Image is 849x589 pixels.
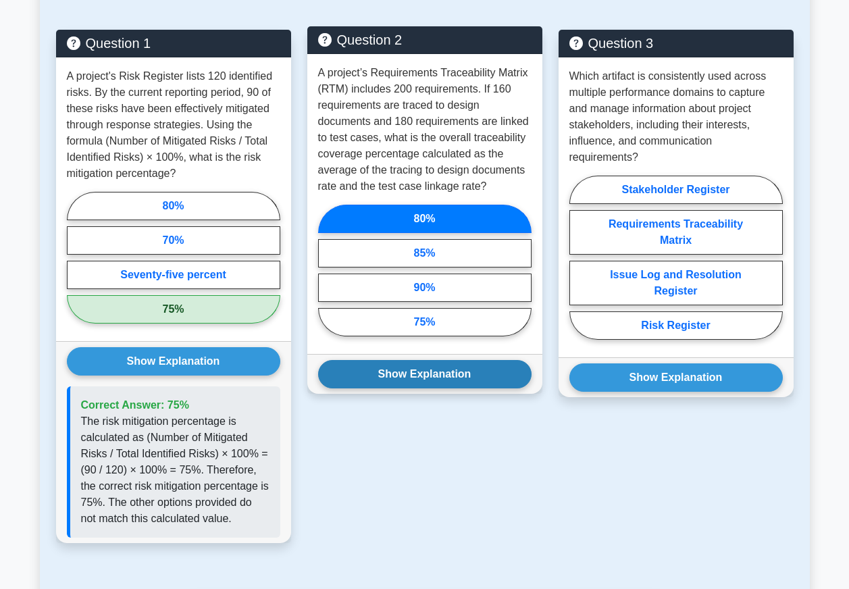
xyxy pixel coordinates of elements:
[67,261,280,289] label: Seventy-five percent
[569,210,783,255] label: Requirements Traceability Matrix
[569,363,783,392] button: Show Explanation
[81,413,269,527] p: The risk mitigation percentage is calculated as (Number of Mitigated Risks / Total Identified Ris...
[67,35,280,51] h5: Question 1
[318,308,532,336] label: 75%
[67,226,280,255] label: 70%
[318,360,532,388] button: Show Explanation
[67,347,280,376] button: Show Explanation
[67,192,280,220] label: 80%
[569,68,783,165] p: Which artifact is consistently used across multiple performance domains to capture and manage inf...
[569,311,783,340] label: Risk Register
[67,68,280,182] p: A project's Risk Register lists 120 identified risks. By the current reporting period, 90 of thes...
[318,205,532,233] label: 80%
[81,399,189,411] span: Correct Answer: 75%
[318,65,532,195] p: A project’s Requirements Traceability Matrix (RTM) includes 200 requirements. If 160 requirements...
[569,261,783,305] label: Issue Log and Resolution Register
[318,32,532,48] h5: Question 2
[318,274,532,302] label: 90%
[318,239,532,267] label: 85%
[569,176,783,204] label: Stakeholder Register
[569,35,783,51] h5: Question 3
[67,295,280,324] label: 75%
